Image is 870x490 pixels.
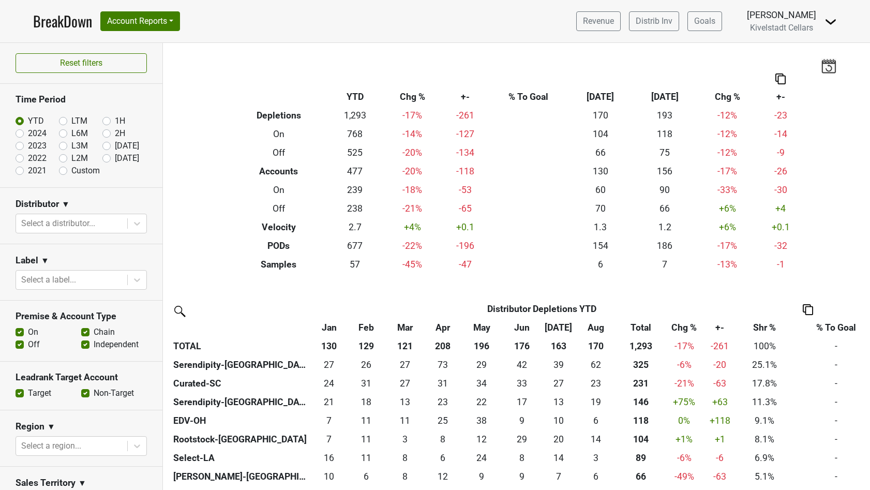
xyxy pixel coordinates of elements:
label: 2023 [28,140,47,152]
td: 33 [503,374,541,393]
td: 1.2 [633,218,697,236]
th: Jul: activate to sort column ascending [541,318,576,337]
th: [DATE] [633,87,697,106]
th: Chg %: activate to sort column ascending [665,318,703,337]
span: ▼ [47,421,55,433]
td: 26.666 [541,374,576,393]
th: Chg % [697,87,758,106]
div: 325 [619,358,663,372]
label: [DATE] [115,152,139,165]
div: 17 [505,395,538,409]
div: 27 [387,377,422,390]
td: 29.25 [503,430,541,449]
th: 1,293 [616,337,665,355]
th: Jan: activate to sort column ascending [310,318,348,337]
div: 8 [505,451,538,465]
div: 6 [578,414,614,427]
td: -17 % [382,106,443,125]
td: -47 [443,255,489,274]
h3: Label [16,255,38,266]
td: 525 [328,143,382,162]
th: 117.579 [616,411,665,430]
td: -134 [443,143,489,162]
div: 34 [463,377,500,390]
th: 104.331 [616,430,665,449]
th: TOTAL [171,337,310,355]
th: 130 [310,337,348,355]
th: Chg % [382,87,443,106]
td: 26.08 [348,355,385,374]
td: 7.92 [385,467,425,486]
td: 6 [568,255,633,274]
label: YTD [28,115,44,127]
td: 90 [633,181,697,199]
td: 19.01 [576,393,616,411]
th: Velocity [230,218,328,236]
h3: Time Period [16,94,147,105]
td: -6 % [665,355,703,374]
h3: Distributor [16,199,59,210]
div: 7 [313,414,346,427]
div: 29 [463,358,500,372]
div: -6 [706,451,733,465]
td: -33 % [697,181,758,199]
td: -20 % [382,143,443,162]
td: 62 [576,355,616,374]
th: &nbsp;: activate to sort column ascending [171,318,310,337]
div: 13 [544,395,574,409]
td: -21 % [382,199,443,218]
td: 11.166 [385,411,425,430]
button: Account Reports [100,11,180,31]
td: 8 [385,449,425,467]
div: 39 [544,358,574,372]
td: 9.84 [310,467,348,486]
td: 20.249 [541,430,576,449]
label: 2H [115,127,125,140]
td: 5.74 [576,467,616,486]
td: 13.32 [385,393,425,411]
td: 8.86 [461,467,503,486]
td: 37.833 [461,411,503,430]
td: -14 [758,125,804,143]
div: 118 [619,414,663,427]
td: 24.415 [461,449,503,467]
td: -20 % [382,162,443,181]
th: +- [443,87,489,106]
div: 23 [578,377,614,390]
th: Serendipity-[GEOGRAPHIC_DATA] [171,393,310,411]
div: 16 [313,451,346,465]
td: 17.74 [348,393,385,411]
th: Select-LA [171,449,310,467]
span: ▼ [78,477,86,489]
label: 2021 [28,165,47,177]
div: 26 [350,358,382,372]
div: +63 [706,395,733,409]
td: 677 [328,236,382,255]
td: 25.1% [736,355,793,374]
label: On [28,326,38,338]
td: 104 [568,125,633,143]
td: -23 [758,106,804,125]
img: Dropdown Menu [824,16,837,28]
div: 42 [505,358,538,372]
h3: Region [16,421,44,432]
td: -12 % [697,125,758,143]
td: 154 [568,236,633,255]
td: +4 [758,199,804,218]
td: -12 % [697,143,758,162]
h3: Sales Territory [16,478,76,488]
th: PODs [230,236,328,255]
div: 11 [387,414,422,427]
th: Feb: activate to sort column ascending [348,318,385,337]
td: 8.083 [503,449,541,467]
td: 13.5 [541,449,576,467]
div: 89 [619,451,663,465]
th: On [230,125,328,143]
td: 6.832 [310,411,348,430]
span: ▼ [62,198,70,211]
td: -118 [443,162,489,181]
td: -17 % [697,236,758,255]
td: +75 % [665,393,703,411]
th: 208 [425,337,460,355]
td: 8.083 [425,430,460,449]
